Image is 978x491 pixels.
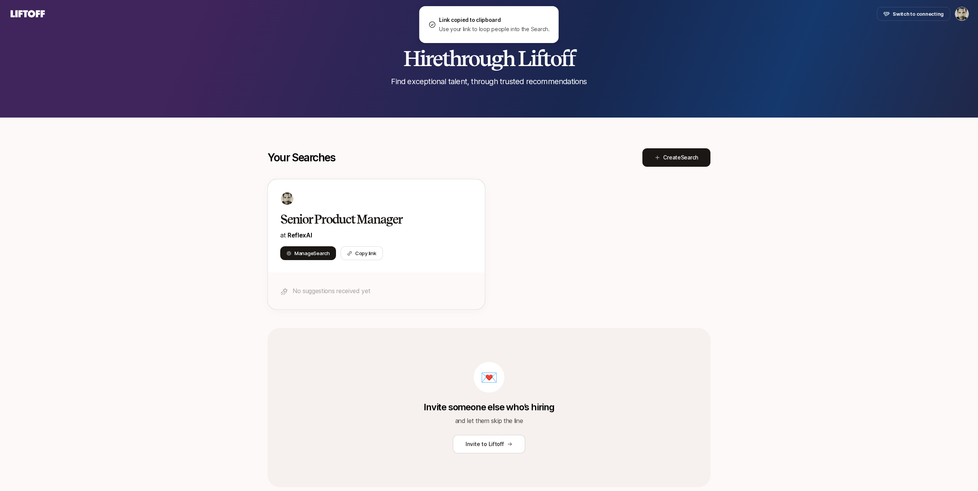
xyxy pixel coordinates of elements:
[955,7,969,21] button: Jonathan (Jasper) Sherman-Presser
[280,230,472,240] p: at
[663,153,698,162] span: Create
[474,362,504,393] div: 💌
[439,25,549,34] p: Use your link to loop people into the Search.
[280,246,336,260] button: ManageSearch
[288,231,312,239] a: ReflexAI
[280,288,288,295] img: star-icon
[893,10,944,18] span: Switch to connecting
[268,151,336,164] p: Your Searches
[453,435,525,453] button: Invite to Liftoff
[391,76,587,87] p: Find exceptional talent, through trusted recommendations
[281,192,293,205] img: 5645d9d2_9ee7_4686_ba2c_9eb8f9974f51.jpg
[439,15,549,25] p: Link copied to clipboard
[294,249,330,257] span: Manage
[955,7,968,20] img: Jonathan (Jasper) Sherman-Presser
[403,47,575,70] h2: Hire
[442,45,575,71] span: through Liftoff
[424,402,554,413] p: Invite someone else who’s hiring
[642,148,710,167] button: CreateSearch
[313,250,329,256] span: Search
[280,212,456,227] h2: Senior Product Manager
[877,7,950,21] button: Switch to connecting
[341,246,383,260] button: Copy link
[681,154,698,161] span: Search
[455,416,523,426] p: and let them skip the line
[293,286,472,296] p: No suggestions received yet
